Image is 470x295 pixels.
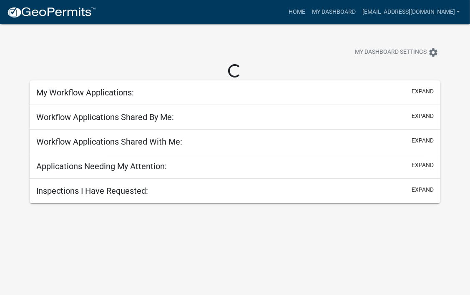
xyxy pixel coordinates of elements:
[36,87,134,97] h5: My Workflow Applications:
[355,47,427,57] span: My Dashboard Settings
[36,161,167,171] h5: Applications Needing My Attention:
[412,87,434,96] button: expand
[348,44,445,60] button: My Dashboard Settingssettings
[36,186,148,196] h5: Inspections I Have Requested:
[412,112,434,120] button: expand
[412,136,434,145] button: expand
[412,161,434,170] button: expand
[359,4,463,20] a: [EMAIL_ADDRESS][DOMAIN_NAME]
[36,112,174,122] h5: Workflow Applications Shared By Me:
[285,4,309,20] a: Home
[428,47,438,57] i: settings
[36,137,182,147] h5: Workflow Applications Shared With Me:
[412,185,434,194] button: expand
[309,4,359,20] a: My Dashboard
